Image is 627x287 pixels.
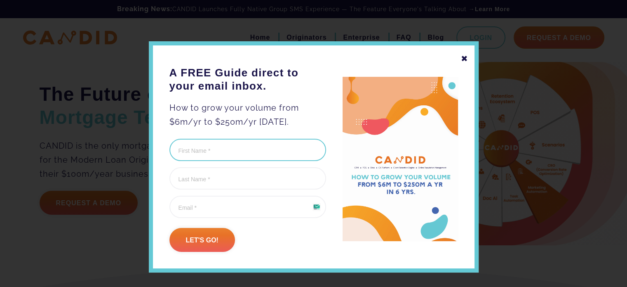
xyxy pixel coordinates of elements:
h3: A FREE Guide direct to your email inbox. [169,66,326,93]
input: Email * [169,196,326,218]
div: ✖ [461,52,468,66]
input: Let's go! [169,228,235,252]
p: How to grow your volume from $6m/yr to $250m/yr [DATE]. [169,101,326,129]
input: First Name * [169,139,326,161]
img: A FREE Guide direct to your email inbox. [343,77,458,242]
input: Last Name * [169,167,326,190]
